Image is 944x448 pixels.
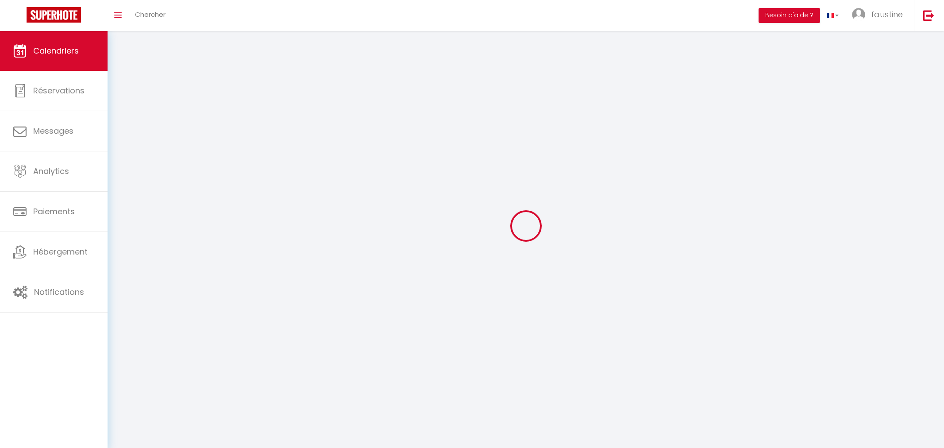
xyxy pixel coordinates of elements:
[33,125,73,136] span: Messages
[923,10,934,21] img: logout
[33,45,79,56] span: Calendriers
[33,85,85,96] span: Réservations
[34,286,84,297] span: Notifications
[759,8,820,23] button: Besoin d'aide ?
[852,8,865,21] img: ...
[27,7,81,23] img: Super Booking
[33,246,88,257] span: Hébergement
[871,9,903,20] span: faustine
[33,206,75,217] span: Paiements
[135,10,166,19] span: Chercher
[33,166,69,177] span: Analytics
